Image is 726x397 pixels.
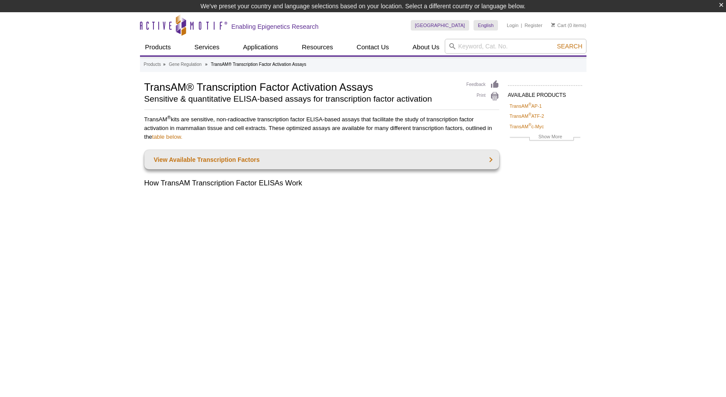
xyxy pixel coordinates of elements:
a: View Available Transcription Factors [144,150,499,169]
sup: ® [528,102,532,106]
input: Keyword, Cat. No. [445,39,586,54]
h2: Enabling Epigenetics Research [232,23,319,31]
a: Gene Regulation [169,61,201,68]
button: Search [554,42,585,50]
h2: How TransAM Transcription Factor ELISAs Work [144,178,499,188]
a: Applications [238,39,283,55]
a: English [474,20,498,31]
a: Services [189,39,225,55]
li: (0 items) [551,20,586,31]
a: Register [525,22,542,28]
li: » [205,62,208,67]
a: Contact Us [351,39,394,55]
sup: ® [167,115,171,120]
a: Products [144,61,161,68]
li: TransAM® Transcription Factor Activation Assays [211,62,307,67]
span: Search [557,43,582,50]
a: Show More [510,133,580,143]
li: | [521,20,522,31]
li: » [163,62,166,67]
a: TransAM®AP-1 [510,102,542,110]
img: Your Cart [551,23,555,27]
a: table below. [152,133,183,140]
a: [GEOGRAPHIC_DATA] [411,20,470,31]
a: Feedback [467,80,499,89]
a: Cart [551,22,566,28]
sup: ® [528,113,532,117]
a: TransAM®ATF-2 [510,112,544,120]
iframe: How TransAM® transcription factor activation assays work video [144,195,499,395]
h2: AVAILABLE PRODUCTS [508,85,582,101]
a: About Us [407,39,445,55]
p: TransAM kits are sensitive, non-radioactive transcription factor ELISA-based assays that facilita... [144,115,499,141]
sup: ® [528,123,532,127]
a: Print [467,92,499,101]
a: TransAM®c-Myc [510,123,544,130]
a: Login [507,22,518,28]
a: Resources [297,39,338,55]
h2: Sensitive & quantitative ELISA-based assays for transcription factor activation [144,95,458,103]
a: Products [140,39,176,55]
h1: TransAM® Transcription Factor Activation Assays [144,80,458,93]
